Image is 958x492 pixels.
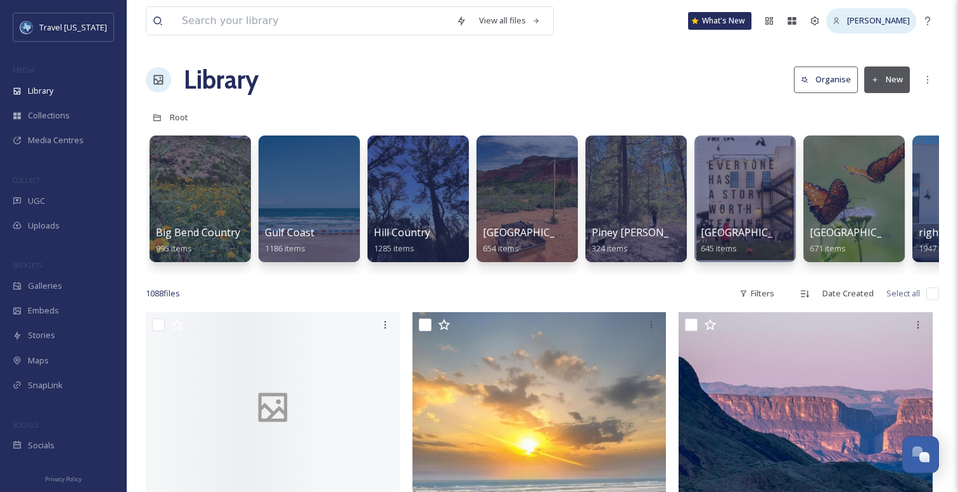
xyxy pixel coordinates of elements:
[28,110,70,122] span: Collections
[810,243,846,254] span: 671 items
[28,85,53,97] span: Library
[28,379,63,391] span: SnapLink
[374,243,414,254] span: 1285 items
[701,243,737,254] span: 645 items
[13,260,42,270] span: WIDGETS
[45,475,82,483] span: Privacy Policy
[701,227,803,254] a: [GEOGRAPHIC_DATA]645 items
[374,225,430,239] span: Hill Country
[902,436,939,473] button: Open Chat
[374,227,430,254] a: Hill Country1285 items
[592,227,701,254] a: Piney [PERSON_NAME]324 items
[886,287,920,300] span: Select all
[592,225,701,239] span: Piney [PERSON_NAME]
[265,225,314,239] span: Gulf Coast
[13,175,40,185] span: COLLECT
[156,227,240,254] a: Big Bend Country995 items
[13,420,38,429] span: SOCIALS
[592,243,628,254] span: 324 items
[847,15,910,26] span: [PERSON_NAME]
[28,305,59,317] span: Embeds
[146,287,180,300] span: 1088 file s
[864,66,910,92] button: New
[265,243,305,254] span: 1186 items
[39,22,107,33] span: Travel [US_STATE]
[156,243,192,254] span: 995 items
[184,61,259,99] a: Library
[28,220,60,232] span: Uploads
[28,355,49,367] span: Maps
[28,195,45,207] span: UGC
[701,225,803,239] span: [GEOGRAPHIC_DATA]
[28,280,62,292] span: Galleries
[20,21,33,34] img: images%20%281%29.jpeg
[28,329,55,341] span: Stories
[483,227,585,254] a: [GEOGRAPHIC_DATA]654 items
[13,65,35,75] span: MEDIA
[156,225,240,239] span: Big Bend Country
[483,225,585,239] span: [GEOGRAPHIC_DATA]
[688,12,751,30] a: What's New
[473,8,547,33] a: View all files
[265,227,314,254] a: Gulf Coast1186 items
[816,281,880,306] div: Date Created
[826,8,916,33] a: [PERSON_NAME]
[733,281,781,306] div: Filters
[176,7,450,35] input: Search your library
[45,470,82,486] a: Privacy Policy
[170,110,188,125] a: Root
[170,111,188,123] span: Root
[28,134,84,146] span: Media Centres
[28,439,54,451] span: Socials
[483,243,519,254] span: 654 items
[794,66,858,92] button: Organise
